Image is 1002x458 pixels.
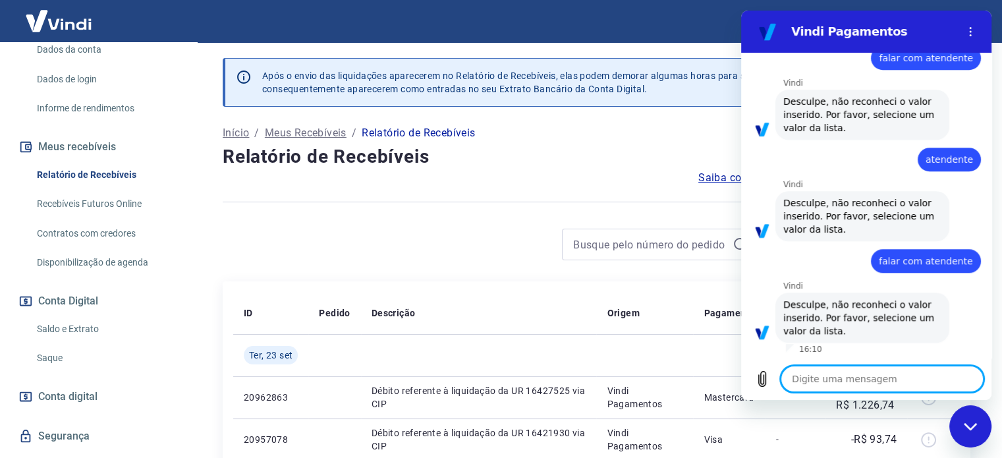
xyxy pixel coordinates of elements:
img: Vindi [16,1,101,41]
a: Dados de login [32,66,181,93]
p: - [776,433,815,446]
a: Início [223,125,249,141]
p: Pagamento [704,306,755,320]
p: -R$ 93,74 [851,432,897,447]
button: Meus recebíveis [16,132,181,161]
p: ID [244,306,253,320]
a: Contratos com credores [32,220,181,247]
p: Visa [704,433,755,446]
p: Origem [607,306,639,320]
a: Saque [32,345,181,372]
button: Conta Digital [16,287,181,316]
button: Sair [939,9,986,34]
a: Saiba como funciona a programação dos recebimentos [698,170,970,186]
a: Informe de rendimentos [32,95,181,122]
p: Descrição [372,306,416,320]
p: 20957078 [244,433,298,446]
span: Ter, 23 set [249,349,292,362]
a: Disponibilização de agenda [32,249,181,276]
p: Mastercard [704,391,755,404]
a: Conta digital [16,382,181,411]
p: Débito referente à liquidação da UR 16421930 via CIP [372,426,586,453]
p: Pedido [319,306,350,320]
a: Dados da conta [32,36,181,63]
a: Meus Recebíveis [265,125,347,141]
p: Vindi Pagamentos [607,384,682,411]
p: / [254,125,259,141]
input: Busque pelo número do pedido [573,235,727,254]
p: Relatório de Recebíveis [362,125,475,141]
a: Saldo e Extrato [32,316,181,343]
h4: Relatório de Recebíveis [223,144,970,170]
iframe: Botão para abrir a janela de mensagens, conversa em andamento [949,405,991,447]
p: Vindi Pagamentos [607,426,682,453]
p: Após o envio das liquidações aparecerem no Relatório de Recebíveis, elas podem demorar algumas ho... [262,69,831,96]
p: Débito referente à liquidação da UR 16427525 via CIP [372,384,586,411]
a: Segurança [16,422,181,451]
p: / [352,125,356,141]
p: 20962863 [244,391,298,404]
a: Recebíveis Futuros Online [32,190,181,217]
iframe: Janela de mensagens [741,11,991,400]
span: Conta digital [38,387,97,406]
a: Relatório de Recebíveis [32,161,181,188]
